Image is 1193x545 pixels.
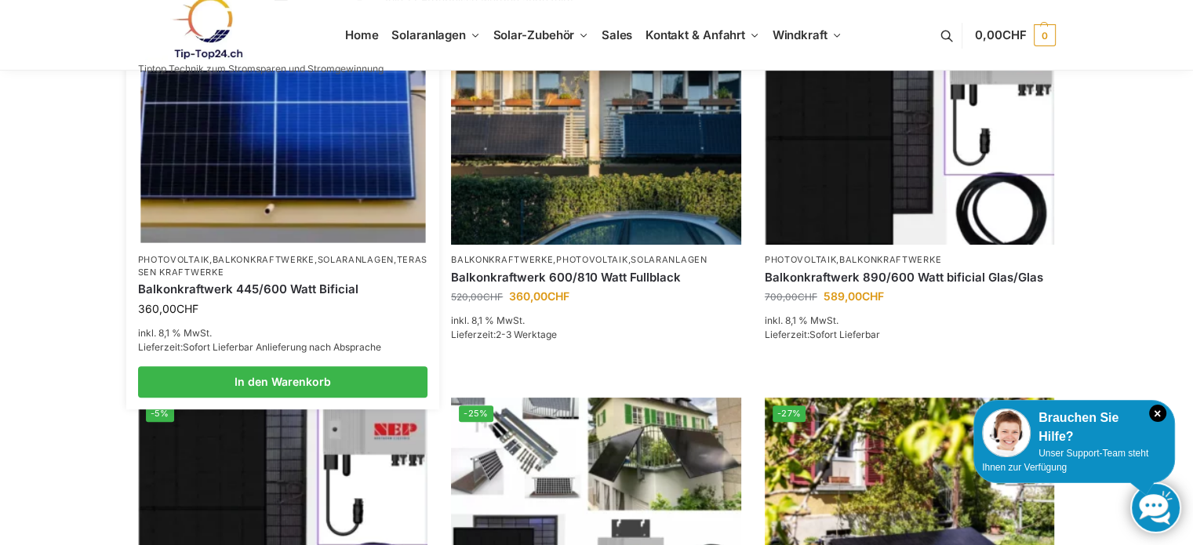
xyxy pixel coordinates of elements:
span: Windkraft [773,27,827,42]
div: Brauchen Sie Hilfe? [982,409,1166,446]
bdi: 360,00 [509,289,569,303]
a: Terassen Kraftwerke [138,254,428,277]
a: In den Warenkorb legen: „Balkonkraftwerk 445/600 Watt Bificial“ [138,366,428,398]
span: 0,00 [975,27,1026,42]
a: Balkonkraftwerk 445/600 Watt Bificial [138,282,428,297]
a: Photovoltaik [765,254,836,265]
span: 2-3 Werktage [496,329,557,340]
p: , , , [138,254,428,278]
p: inkl. 8,1 % MwSt. [138,326,428,340]
span: CHF [862,289,884,303]
p: Tiptop Technik zum Stromsparen und Stromgewinnung [138,64,384,74]
a: Balkonkraftwerke [839,254,941,265]
a: Solaranlagen [318,254,394,265]
img: Bificiales Hochleistungsmodul [765,27,1055,245]
p: , , [451,254,741,266]
a: -31%2 Balkonkraftwerke [451,27,741,245]
a: Balkonkraftwerk 890/600 Watt bificial Glas/Glas [765,270,1055,285]
a: Balkonkraftwerke [451,254,553,265]
a: 0,00CHF 0 [975,12,1055,59]
img: Customer service [982,409,1031,457]
a: Balkonkraftwerk 600/810 Watt Fullblack [451,270,741,285]
span: CHF [483,291,503,303]
span: Unser Support-Team steht Ihnen zur Verfügung [982,448,1148,473]
a: -16%Bificiales Hochleistungsmodul [765,27,1055,245]
bdi: 589,00 [824,289,884,303]
i: Schließen [1149,405,1166,422]
span: Solaranlagen [391,27,466,42]
span: CHF [176,302,198,315]
span: Sofort Lieferbar [809,329,880,340]
a: Balkonkraftwerke [213,254,315,265]
span: Kontakt & Anfahrt [646,27,745,42]
span: CHF [798,291,817,303]
span: 0 [1034,24,1056,46]
span: Sales [602,27,633,42]
p: inkl. 8,1 % MwSt. [765,314,1055,328]
span: Lieferzeit: [765,329,880,340]
span: Solar-Zubehör [493,27,575,42]
span: Sofort Lieferbar Anlieferung nach Absprache [183,341,381,353]
p: , [765,254,1055,266]
a: Photovoltaik [138,254,209,265]
a: Photovoltaik [556,254,627,265]
img: 2 Balkonkraftwerke [451,27,741,245]
span: Lieferzeit: [451,329,557,340]
bdi: 520,00 [451,291,503,303]
span: CHF [1002,27,1027,42]
p: inkl. 8,1 % MwSt. [451,314,741,328]
a: Solaranlagen [631,254,707,265]
span: Lieferzeit: [138,341,381,353]
span: CHF [547,289,569,303]
img: Solaranlage für den kleinen Balkon [140,30,425,243]
bdi: 700,00 [765,291,817,303]
bdi: 360,00 [138,302,198,315]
